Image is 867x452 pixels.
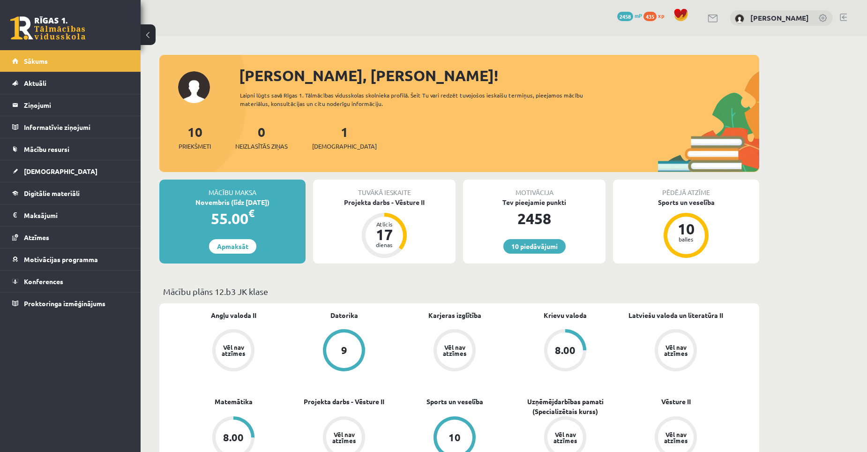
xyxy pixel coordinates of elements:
a: Rīgas 1. Tālmācības vidusskola [10,16,85,40]
a: Informatīvie ziņojumi [12,116,129,138]
div: Vēl nav atzīmes [663,344,689,356]
div: 10 [448,432,461,443]
a: 2458 mP [617,12,642,19]
span: Aktuāli [24,79,46,87]
div: 8.00 [223,432,244,443]
span: Atzīmes [24,233,49,241]
a: Vēl nav atzīmes [178,329,289,373]
a: Sports un veselība 10 balles [613,197,759,259]
a: 10Priekšmeti [179,123,211,151]
a: Maksājumi [12,204,129,226]
div: Tev pieejamie punkti [463,197,605,207]
a: Atzīmes [12,226,129,248]
a: [PERSON_NAME] [750,13,809,23]
div: 2458 [463,207,605,230]
span: € [248,206,254,220]
div: Motivācija [463,180,605,197]
div: Novembris (līdz [DATE]) [159,197,306,207]
span: Motivācijas programma [24,255,98,264]
a: 0Neizlasītās ziņas [235,123,288,151]
div: Sports un veselība [613,197,759,207]
div: Vēl nav atzīmes [220,344,247,356]
a: Vēl nav atzīmes [620,329,731,373]
a: Angļu valoda II [211,310,256,320]
div: 55.00 [159,207,306,230]
a: Mācību resursi [12,138,129,160]
span: Konferences [24,277,63,286]
div: Vēl nav atzīmes [441,344,468,356]
div: Pēdējā atzīme [613,180,759,197]
a: Projekta darbs - Vēsture II [304,397,384,407]
div: Projekta darbs - Vēsture II [313,197,456,207]
a: 8.00 [510,329,620,373]
span: 2458 [617,12,633,21]
a: 435 xp [643,12,669,19]
a: Proktoringa izmēģinājums [12,293,129,314]
a: Karjeras izglītība [428,310,481,320]
span: Sākums [24,57,48,65]
a: Aktuāli [12,72,129,94]
span: 435 [643,12,657,21]
span: Mācību resursi [24,145,69,153]
a: 9 [289,329,399,373]
span: xp [658,12,664,19]
a: Apmaksāt [209,239,256,254]
span: mP [635,12,642,19]
span: Neizlasītās ziņas [235,142,288,151]
a: 1[DEMOGRAPHIC_DATA] [312,123,377,151]
a: Krievu valoda [544,310,587,320]
a: Uzņēmējdarbības pamati (Specializētais kurss) [510,397,620,416]
div: Vēl nav atzīmes [331,431,357,444]
div: 8.00 [555,345,576,355]
a: [DEMOGRAPHIC_DATA] [12,160,129,182]
span: [DEMOGRAPHIC_DATA] [312,142,377,151]
span: [DEMOGRAPHIC_DATA] [24,167,97,175]
legend: Informatīvie ziņojumi [24,116,129,138]
a: 10 piedāvājumi [503,239,566,254]
a: Sports un veselība [426,397,483,407]
span: Digitālie materiāli [24,189,80,197]
div: Tuvākā ieskaite [313,180,456,197]
legend: Ziņojumi [24,94,129,116]
div: balles [672,236,700,242]
div: 17 [370,227,398,242]
a: Latviešu valoda un literatūra II [628,310,723,320]
span: Priekšmeti [179,142,211,151]
div: Vēl nav atzīmes [663,431,689,444]
div: 9 [341,345,347,355]
div: 10 [672,221,700,236]
a: Motivācijas programma [12,249,129,270]
span: Proktoringa izmēģinājums [24,299,105,308]
img: Edvards Pavļenko [735,14,744,23]
div: dienas [370,242,398,248]
a: Ziņojumi [12,94,129,116]
a: Datorika [330,310,358,320]
a: Digitālie materiāli [12,182,129,204]
a: Konferences [12,271,129,292]
a: Vēl nav atzīmes [399,329,510,373]
a: Sākums [12,50,129,72]
div: Vēl nav atzīmes [552,431,578,444]
div: Atlicis [370,221,398,227]
div: [PERSON_NAME], [PERSON_NAME]! [239,64,759,87]
div: Laipni lūgts savā Rīgas 1. Tālmācības vidusskolas skolnieka profilā. Šeit Tu vari redzēt tuvojošo... [240,91,600,108]
a: Matemātika [215,397,253,407]
legend: Maksājumi [24,204,129,226]
div: Mācību maksa [159,180,306,197]
a: Projekta darbs - Vēsture II Atlicis 17 dienas [313,197,456,259]
p: Mācību plāns 12.b3 JK klase [163,285,755,298]
a: Vēsture II [661,397,691,407]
